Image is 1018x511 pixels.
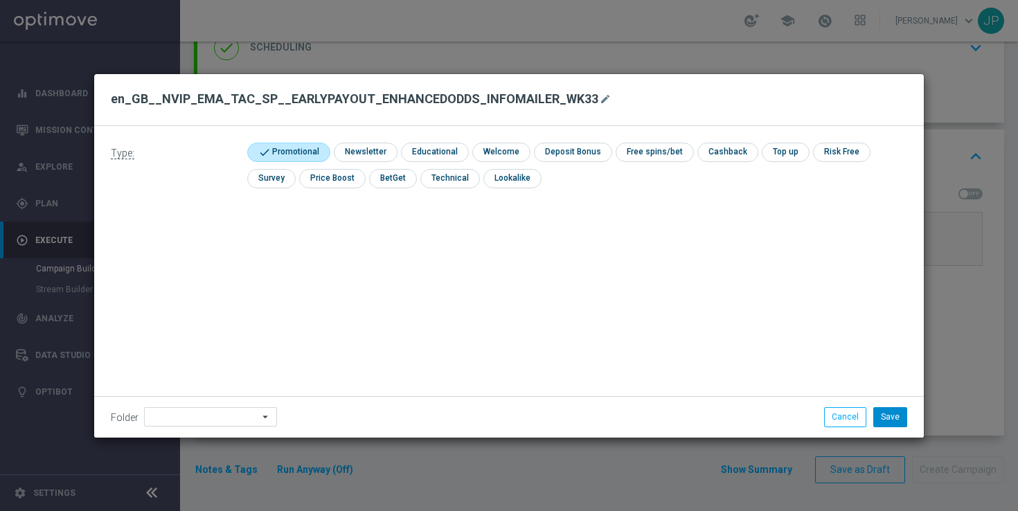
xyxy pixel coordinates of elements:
h2: en_GB__NVIP_EMA_TAC_SP__EARLYPAYOUT_ENHANCEDODDS_INFOMAILER_WK33 [111,91,598,107]
button: mode_edit [598,91,616,107]
button: Cancel [824,407,866,427]
label: Folder [111,412,139,424]
i: mode_edit [600,93,611,105]
span: Type: [111,147,134,159]
button: Save [873,407,907,427]
i: arrow_drop_down [259,408,273,426]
